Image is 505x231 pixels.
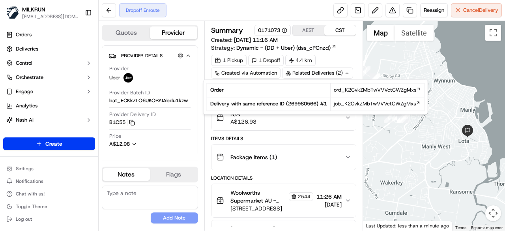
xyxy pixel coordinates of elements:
[365,220,391,231] img: Google
[334,100,416,107] span: job_K2CvkZMbTwVVVctCWZgMxs
[234,36,278,43] span: [DATE] 11:16 AM
[16,116,34,124] span: Nash AI
[16,102,37,109] span: Analytics
[109,89,150,96] span: Provider Batch ID
[150,168,197,181] button: Flags
[3,176,95,187] button: Notifications
[3,71,95,84] button: Orchestrate
[211,145,356,170] button: Package Items (1)
[22,6,45,13] button: MILKRUN
[370,73,380,84] div: 4
[16,131,54,138] span: Product Catalog
[123,73,133,83] img: uber-new-logo.jpeg
[248,55,284,66] div: 1 Dropoff
[236,44,331,52] span: Dynamic - (DD + Uber) (dss_cPCnzd)
[3,100,95,112] a: Analytics
[3,201,95,212] button: Toggle Theme
[3,128,95,141] a: Product Catalog
[121,53,163,59] span: Provider Details
[3,188,95,199] button: Chat with us!
[395,25,434,41] button: Show satellite imagery
[16,191,45,197] span: Chat with us!
[109,111,156,118] span: Provider Delivery ID
[16,45,38,53] span: Deliveries
[16,203,47,210] span: Toggle Theme
[211,135,356,142] div: Items Details
[451,3,502,17] button: CancelDelivery
[397,113,407,123] div: 16
[324,25,356,36] button: CST
[16,31,32,38] span: Orders
[109,141,179,148] button: A$12.98
[211,36,278,44] span: Created:
[22,13,79,20] span: [EMAIL_ADDRESS][DOMAIN_NAME]
[109,141,130,147] span: A$12.98
[109,133,121,140] span: Price
[395,109,405,120] div: 8
[3,57,95,69] button: Control
[230,118,256,126] span: A$126.93
[420,3,448,17] button: Reassign
[108,49,191,62] button: Provider Details
[455,225,466,230] a: Terms (opens in new tab)
[363,221,453,231] div: Last Updated: less than a minute ago
[211,68,281,79] a: Created via Automation
[463,7,498,14] span: Cancel Delivery
[397,113,408,123] div: 19
[400,113,410,123] div: 20
[316,193,342,201] span: 11:26 AM
[211,175,356,181] div: Location Details
[109,74,120,81] span: Uber
[211,44,337,52] div: Strategy:
[230,205,313,212] span: [STREET_ADDRESS]
[424,7,444,14] span: Reassign
[367,25,395,41] button: Show street map
[3,214,95,225] button: Log out
[109,97,188,104] span: bat_ECKkZLO6UKORYJAbdu1kzw
[207,83,330,97] td: Order
[103,26,150,39] button: Quotes
[360,66,370,77] div: 1
[392,111,402,121] div: 7
[397,112,407,122] div: 17
[211,55,247,66] div: 1 Pickup
[293,25,324,36] button: AEST
[334,86,416,94] span: ord_K2CvkZMbTwVVVctCWZgMxs
[395,110,406,120] div: 15
[236,44,337,52] a: Dynamic - (DD + Uber) (dss_cPCnzd)
[103,168,150,181] button: Notes
[3,28,95,41] a: Orders
[45,140,62,148] span: Create
[207,97,330,111] td: Delivery with same reference ID ( 269980566 ) # 1
[16,165,34,172] span: Settings
[3,3,82,22] button: MILKRUNMILKRUN[EMAIL_ADDRESS][DOMAIN_NAME]
[3,114,95,126] button: Nash AI
[485,205,501,221] button: Map camera controls
[3,137,95,150] button: Create
[211,184,356,217] button: Woolworths Supermarket AU - Wynnum Store Manager2544[STREET_ADDRESS]11:26 AM[DATE]
[396,110,406,120] div: 13
[109,119,135,126] button: B1C55
[16,60,32,67] span: Control
[316,201,342,208] span: [DATE]
[365,220,391,231] a: Open this area in Google Maps (opens a new window)
[16,88,33,95] span: Engage
[3,163,95,174] button: Settings
[109,65,129,72] span: Provider
[3,85,95,98] button: Engage
[211,105,356,130] button: N/AA$126.93
[150,26,197,39] button: Provider
[282,68,353,79] div: Related Deliveries (2)
[471,225,503,230] a: Report a map error
[211,27,243,34] h3: Summary
[3,43,95,55] a: Deliveries
[16,74,43,81] span: Orchestrate
[384,113,394,123] div: 6
[334,100,421,107] a: job_K2CvkZMbTwVVVctCWZgMxs
[16,216,32,222] span: Log out
[258,27,287,34] button: 0171073
[230,153,277,161] span: Package Items ( 1 )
